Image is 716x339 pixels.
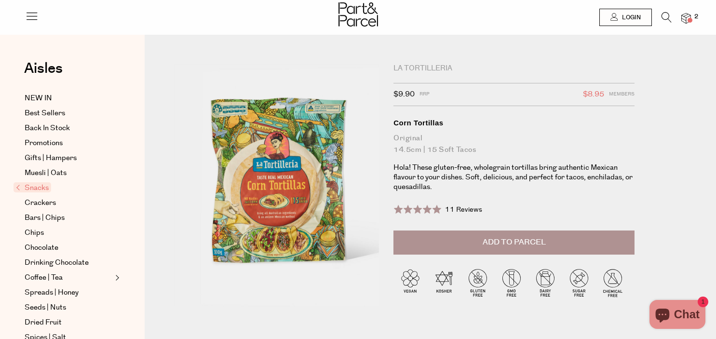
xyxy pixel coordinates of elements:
[25,287,79,298] span: Spreads | Honey
[25,302,112,313] a: Seeds | Nuts
[25,302,66,313] span: Seeds | Nuts
[25,212,65,224] span: Bars | Chips
[25,137,63,149] span: Promotions
[528,266,562,299] img: P_P-ICONS-Live_Bec_V11_Dairy_Free.svg
[393,266,427,299] img: P_P-ICONS-Live_Bec_V11_Vegan.svg
[25,152,77,164] span: Gifts | Hampers
[338,2,378,27] img: Part&Parcel
[25,108,112,119] a: Best Sellers
[25,212,112,224] a: Bars | Chips
[609,88,635,101] span: Members
[14,182,51,192] span: Snacks
[25,287,112,298] a: Spreads | Honey
[25,93,112,104] a: NEW IN
[25,257,112,269] a: Drinking Chocolate
[25,272,63,284] span: Coffee | Tea
[25,197,112,209] a: Crackers
[393,64,635,73] div: La Tortilleria
[16,182,112,194] a: Snacks
[25,227,44,239] span: Chips
[427,266,461,299] img: P_P-ICONS-Live_Bec_V11_Kosher.svg
[393,118,635,128] div: Corn Tortillas
[483,237,546,248] span: Add to Parcel
[599,9,652,26] a: Login
[393,231,635,255] button: Add to Parcel
[445,205,482,215] span: 11 Reviews
[25,122,112,134] a: Back In Stock
[25,257,89,269] span: Drinking Chocolate
[25,167,112,179] a: Muesli | Oats
[495,266,528,299] img: P_P-ICONS-Live_Bec_V11_GMO_Free.svg
[647,300,708,331] inbox-online-store-chat: Shopify online store chat
[24,61,63,85] a: Aisles
[25,227,112,239] a: Chips
[620,14,641,22] span: Login
[25,317,112,328] a: Dried Fruit
[25,122,70,134] span: Back In Stock
[25,137,112,149] a: Promotions
[393,163,635,192] p: Hola! These gluten-free, wholegrain tortillas bring authentic Mexican flavour to your dishes. Sof...
[393,88,415,101] span: $9.90
[25,242,58,254] span: Chocolate
[25,242,112,254] a: Chocolate
[562,266,596,299] img: P_P-ICONS-Live_Bec_V11_Sugar_Free.svg
[461,266,495,299] img: P_P-ICONS-Live_Bec_V11_Gluten_Free.svg
[24,58,63,79] span: Aisles
[583,88,604,101] span: $8.95
[25,108,65,119] span: Best Sellers
[174,64,379,306] img: Corn Tortillas
[25,197,56,209] span: Crackers
[25,152,112,164] a: Gifts | Hampers
[25,272,112,284] a: Coffee | Tea
[596,266,630,299] img: P_P-ICONS-Live_Bec_V11_Chemical_Free.svg
[25,317,62,328] span: Dried Fruit
[393,133,635,156] div: Original 14.5cm | 15 Soft Tacos
[692,13,701,21] span: 2
[25,93,52,104] span: NEW IN
[681,13,691,23] a: 2
[25,167,67,179] span: Muesli | Oats
[113,272,120,284] button: Expand/Collapse Coffee | Tea
[419,88,430,101] span: RRP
